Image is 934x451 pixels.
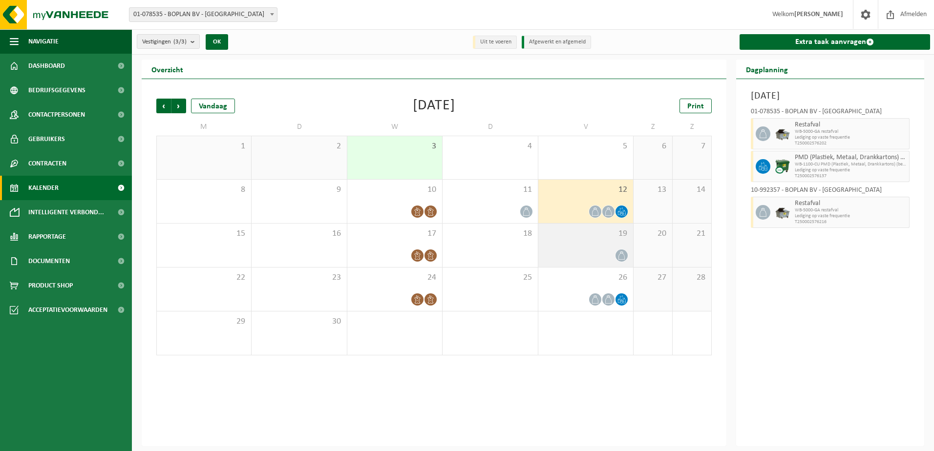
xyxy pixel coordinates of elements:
[795,200,907,207] span: Restafval
[28,225,66,249] span: Rapportage
[256,272,341,283] span: 23
[256,184,341,195] span: 9
[638,272,667,283] span: 27
[795,141,907,146] span: T250002576202
[162,272,246,283] span: 22
[162,316,246,327] span: 29
[28,78,85,102] span: Bedrijfsgegevens
[352,272,437,283] span: 24
[795,129,907,135] span: WB-5000-GA restafval
[751,108,910,118] div: 01-078535 - BOPLAN BV - [GEOGRAPHIC_DATA]
[795,219,907,225] span: T250002576216
[28,298,107,322] span: Acceptatievoorwaarden
[142,60,193,79] h2: Overzicht
[162,184,246,195] span: 8
[795,135,907,141] span: Lediging op vaste frequentie
[751,89,910,103] h3: [DATE]
[447,184,532,195] span: 11
[28,273,73,298] span: Product Shop
[543,184,628,195] span: 12
[522,36,591,49] li: Afgewerkt en afgemeld
[28,176,59,200] span: Kalender
[256,228,341,239] span: 16
[252,118,347,136] td: D
[413,99,455,113] div: [DATE]
[638,141,667,152] span: 6
[256,141,341,152] span: 2
[634,118,673,136] td: Z
[206,34,228,50] button: OK
[352,228,437,239] span: 17
[28,249,70,273] span: Documenten
[256,316,341,327] span: 30
[171,99,186,113] span: Volgende
[678,141,706,152] span: 7
[751,187,910,197] div: 10-992357 - BOPLAN BV - [GEOGRAPHIC_DATA]
[538,118,634,136] td: V
[678,228,706,239] span: 21
[28,54,65,78] span: Dashboard
[447,272,532,283] span: 25
[543,272,628,283] span: 26
[162,141,246,152] span: 1
[775,205,790,220] img: WB-5000-GAL-GY-01
[28,29,59,54] span: Navigatie
[687,102,704,110] span: Print
[679,99,712,113] a: Print
[173,39,187,45] count: (3/3)
[156,99,171,113] span: Vorige
[678,272,706,283] span: 28
[736,60,798,79] h2: Dagplanning
[137,34,200,49] button: Vestigingen(3/3)
[28,151,66,176] span: Contracten
[673,118,712,136] td: Z
[447,228,532,239] span: 18
[162,228,246,239] span: 15
[129,8,277,21] span: 01-078535 - BOPLAN BV - MOORSELE
[443,118,538,136] td: D
[352,141,437,152] span: 3
[775,126,790,141] img: WB-5000-GAL-GY-01
[347,118,443,136] td: W
[795,121,907,129] span: Restafval
[473,36,517,49] li: Uit te voeren
[543,228,628,239] span: 19
[156,118,252,136] td: M
[795,167,907,173] span: Lediging op vaste frequentie
[795,207,907,213] span: WB-5000-GA restafval
[795,213,907,219] span: Lediging op vaste frequentie
[638,184,667,195] span: 13
[795,162,907,167] span: WB-1100-CU PMD (Plastiek, Metaal, Drankkartons) (bedrijven)
[795,154,907,162] span: PMD (Plastiek, Metaal, Drankkartons) (bedrijven)
[740,34,931,50] a: Extra taak aanvragen
[775,159,790,174] img: WB-1100-CU
[794,11,843,18] strong: [PERSON_NAME]
[638,228,667,239] span: 20
[795,173,907,179] span: T250002576137
[678,184,706,195] span: 14
[543,141,628,152] span: 5
[191,99,235,113] div: Vandaag
[447,141,532,152] span: 4
[129,7,277,22] span: 01-078535 - BOPLAN BV - MOORSELE
[352,184,437,195] span: 10
[28,102,85,127] span: Contactpersonen
[142,35,187,49] span: Vestigingen
[28,200,104,225] span: Intelligente verbond...
[28,127,65,151] span: Gebruikers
